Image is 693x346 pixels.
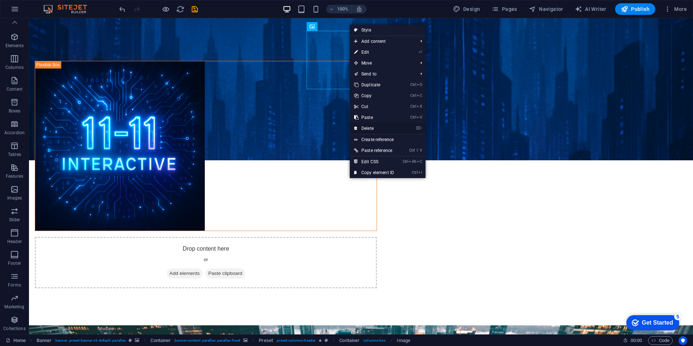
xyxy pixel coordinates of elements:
[326,5,352,13] button: 100%
[356,6,362,12] i: On resize automatically adjust zoom level to fit chosen device.
[118,5,126,13] i: Undo: Change image (Ctrl+Z)
[648,336,673,345] button: Code
[410,93,416,98] i: Ctrl
[138,250,174,260] span: Add elements
[259,336,273,345] span: Click to select. Double-click to edit
[651,336,669,345] span: Code
[129,338,132,342] i: This element is a customizable preset
[417,93,422,98] i: C
[350,145,398,156] a: Ctrl⇧VPaste reference
[7,195,22,201] p: Images
[450,3,483,15] button: Design
[191,5,199,13] i: Save (Ctrl+S)
[350,79,398,90] a: CtrlDDuplicate
[9,108,21,114] p: Boxes
[403,159,408,164] i: Ctrl
[661,3,690,15] button: More
[37,336,52,345] span: Click to select. Double-click to edit
[417,82,422,87] i: D
[621,5,650,13] span: Publish
[419,50,422,54] i: ⏎
[8,260,21,266] p: Footer
[177,250,216,260] span: Paste clipboard
[410,104,416,109] i: Ctrl
[7,239,22,244] p: Header
[409,148,415,153] i: Ctrl
[135,338,139,342] i: This element contains a background
[417,115,422,120] i: V
[575,5,606,13] span: AI Writer
[176,5,184,13] button: reload
[174,336,240,345] span: . banner-content .parallax .parallax-fixed
[243,338,248,342] i: This element contains a background
[416,148,419,153] i: ⇧
[6,173,23,179] p: Features
[417,159,422,164] i: C
[3,326,25,331] p: Collections
[362,336,386,345] span: . columns-box
[118,5,126,13] button: undo
[9,217,20,223] p: Slider
[5,65,24,70] p: Columns
[6,219,348,270] div: Drop content here
[350,101,398,112] a: CtrlXCut
[350,25,426,36] a: Style
[350,123,398,134] a: ⌦Delete
[350,167,398,178] a: CtrlICopy element ID
[664,5,687,13] span: More
[350,90,398,101] a: CtrlCCopy
[37,336,410,345] nav: breadcrumb
[679,336,687,345] button: Usercentrics
[350,58,415,69] span: Move
[631,336,642,345] span: 00 00
[636,338,637,343] span: :
[337,5,349,13] h6: 100%
[491,5,517,13] span: Pages
[5,43,24,49] p: Elements
[8,282,21,288] p: Forms
[6,4,59,19] div: Get Started 5 items remaining, 0% complete
[417,104,422,109] i: X
[8,152,21,157] p: Tables
[453,5,480,13] span: Design
[529,5,563,13] span: Navigator
[418,170,422,175] i: I
[489,3,520,15] button: Pages
[54,336,126,345] span: . banner .preset-banner-v3-default .parallax
[350,36,415,47] span: Add content
[615,3,655,15] button: Publish
[190,5,199,13] button: save
[54,1,61,9] div: 5
[410,115,416,120] i: Ctrl
[526,3,566,15] button: Navigator
[150,336,171,345] span: Click to select. Double-click to edit
[4,304,24,310] p: Marketing
[7,86,22,92] p: Content
[572,3,609,15] button: AI Writer
[350,112,398,123] a: CtrlVPaste
[21,8,53,15] div: Get Started
[450,3,483,15] div: Design (Ctrl+Alt+Y)
[410,82,416,87] i: Ctrl
[319,338,322,342] i: Element contains an animation
[350,156,398,167] a: CtrlAltCEdit CSS
[325,338,328,342] i: This element is a customizable preset
[4,130,25,136] p: Accordion
[412,170,418,175] i: Ctrl
[42,5,96,13] img: Editor Logo
[161,5,170,13] button: Click here to leave preview mode and continue editing
[350,134,426,145] a: Create reference
[350,47,398,58] a: ⏎Edit
[623,336,642,345] h6: Session time
[176,5,184,13] i: Reload page
[420,148,422,153] i: V
[397,336,410,345] span: Click to select. Double-click to edit
[416,126,422,131] i: ⌦
[6,336,26,345] a: Click to cancel selection. Double-click to open Pages
[409,159,416,164] i: Alt
[350,69,415,79] a: Send to
[339,336,360,345] span: Click to select. Double-click to edit
[276,336,316,345] span: . preset-columns-header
